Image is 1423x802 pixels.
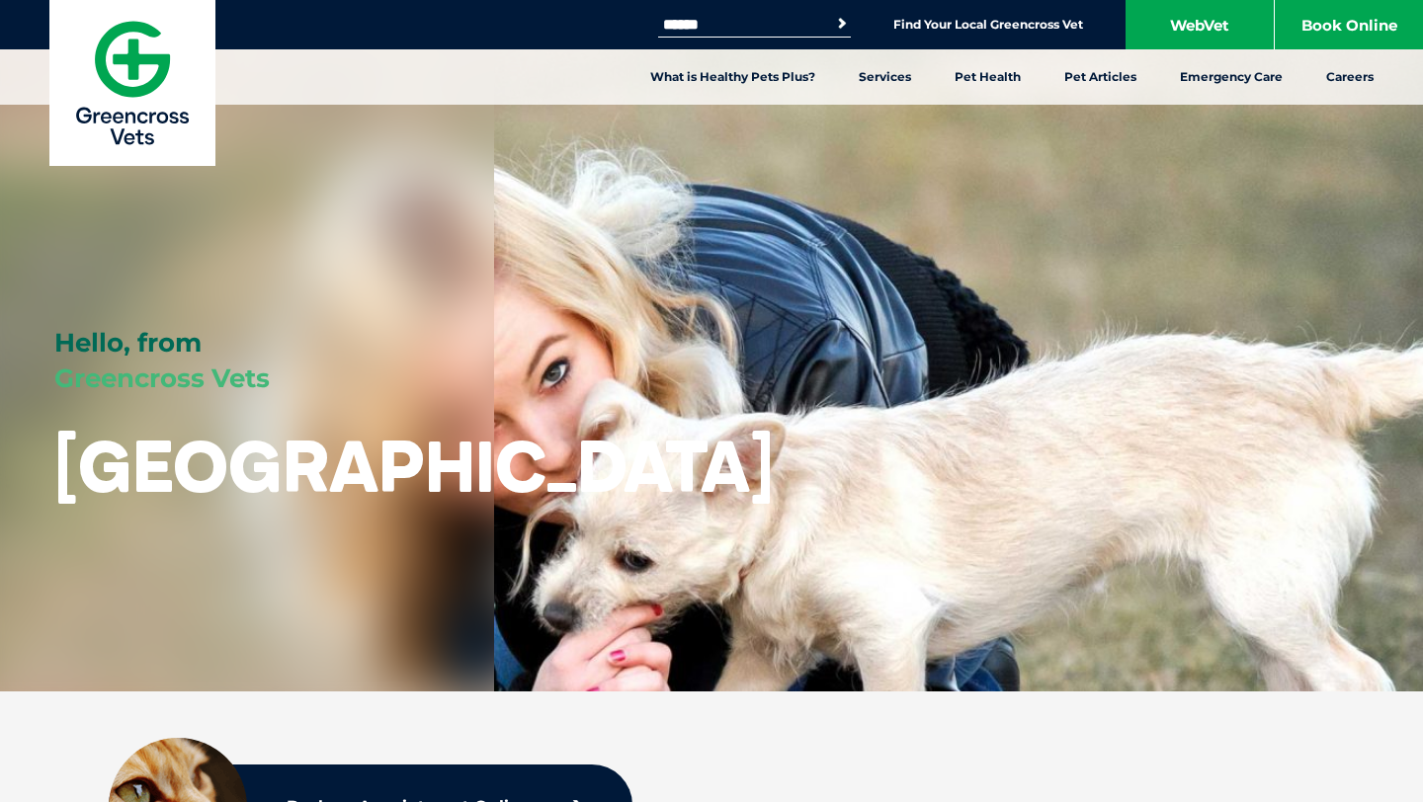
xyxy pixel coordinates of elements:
[837,49,933,105] a: Services
[893,17,1083,33] a: Find Your Local Greencross Vet
[1304,49,1395,105] a: Careers
[933,49,1043,105] a: Pet Health
[832,14,852,34] button: Search
[1158,49,1304,105] a: Emergency Care
[54,327,202,359] span: Hello, from
[628,49,837,105] a: What is Healthy Pets Plus?
[54,362,270,394] span: Greencross Vets
[54,427,774,505] h1: [GEOGRAPHIC_DATA]
[1043,49,1158,105] a: Pet Articles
